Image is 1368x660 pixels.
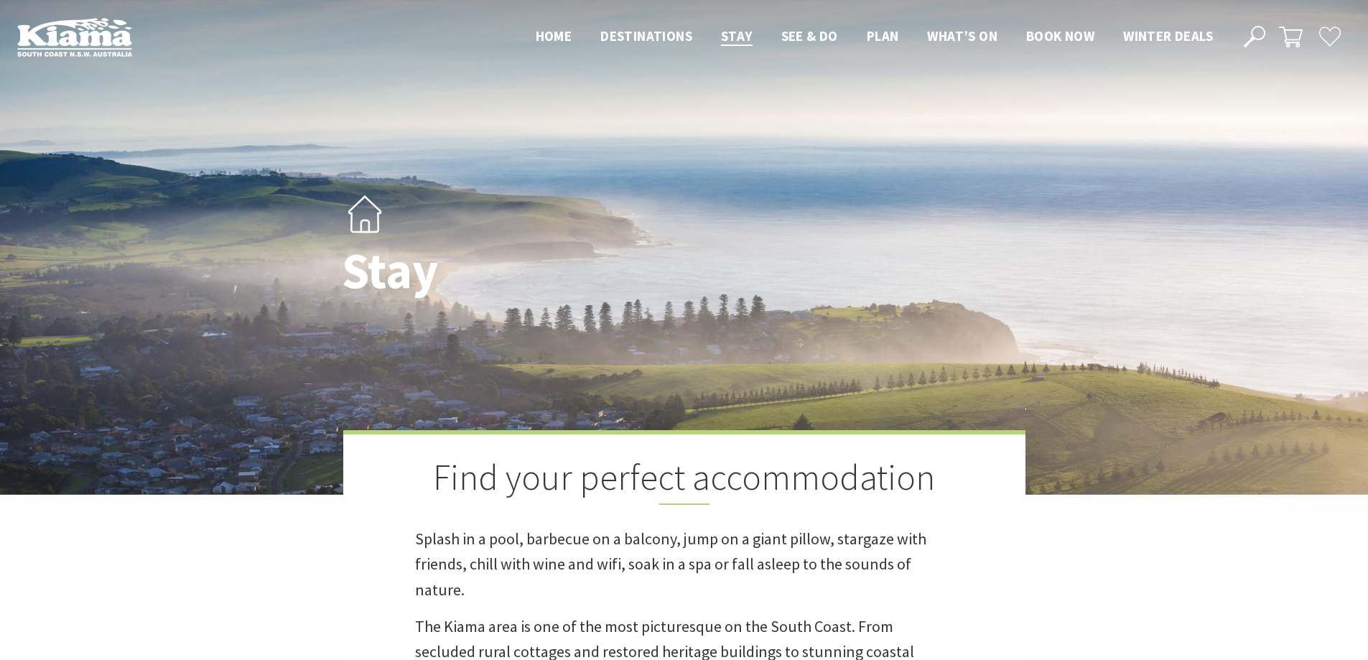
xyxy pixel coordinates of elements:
[415,456,954,505] h2: Find your perfect accommodation
[17,17,132,57] img: Kiama Logo
[721,27,753,45] span: Stay
[600,27,692,45] span: Destinations
[521,25,1227,49] nav: Main Menu
[927,27,997,45] span: What’s On
[867,27,899,45] span: Plan
[342,243,748,298] h1: Stay
[536,27,572,45] span: Home
[1123,27,1213,45] span: Winter Deals
[1026,27,1094,45] span: Book now
[415,526,954,603] p: Splash in a pool, barbecue on a balcony, jump on a giant pillow, stargaze with friends, chill wit...
[781,27,838,45] span: See & Do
